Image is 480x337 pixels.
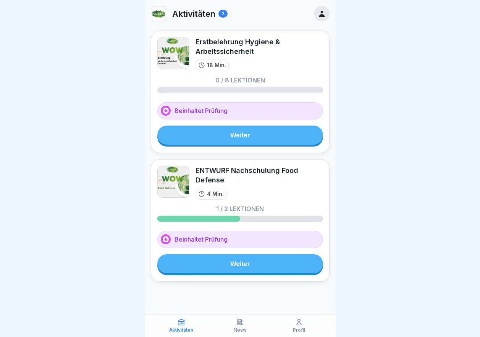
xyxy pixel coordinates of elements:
p: 1 / 2 Lektionen [216,206,264,212]
div: 2 [218,10,228,18]
p: Profil [293,327,305,333]
div: Beinhaltet Prüfung [157,231,323,248]
img: kf7i1i887rzam0di2wc6oekd.png [151,6,166,21]
a: Weiter [157,254,323,273]
p: 0 / 8 Lektionen [215,77,265,83]
div: Erstbelehrung Hygiene & Arbeitssicherheit [196,37,323,56]
p: News [234,327,247,333]
p: Aktivitäten [169,327,193,333]
div: ENTWURF Nachschulung Food Defense [196,166,323,185]
p: 18 Min. [207,61,226,69]
p: Aktivitäten [172,9,215,19]
img: b09us41hredzt9sfzsl3gafq.png [157,166,189,198]
a: Weiter [157,126,323,145]
img: pkq2tt5k3ouzq565y6vdjv60.png [157,37,189,69]
p: 4 Min. [207,190,224,198]
div: Beinhaltet Prüfung [157,102,323,119]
